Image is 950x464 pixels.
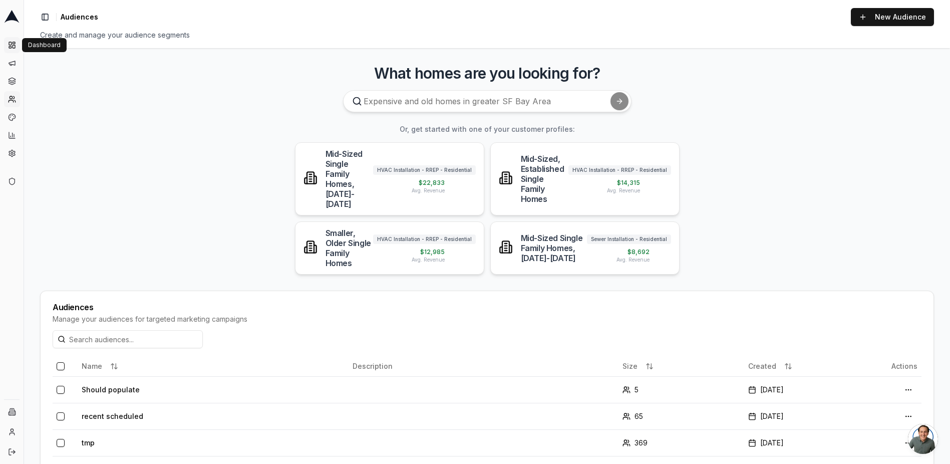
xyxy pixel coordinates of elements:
[4,444,20,460] button: Log out
[748,438,856,448] div: [DATE]
[78,376,349,403] td: Should populate
[617,179,640,187] span: $ 14,315
[326,228,373,268] div: Smaller, Older Single Family Homes
[860,356,921,376] th: Actions
[420,248,445,256] span: $ 12,985
[748,358,856,374] div: Created
[78,429,349,456] td: tmp
[622,438,740,448] div: 369
[412,256,445,264] span: Avg. Revenue
[412,187,445,194] span: Avg. Revenue
[622,358,740,374] div: Size
[616,256,650,264] span: Avg. Revenue
[40,64,934,82] h3: What homes are you looking for?
[851,8,934,26] a: New Audience
[326,149,373,209] div: Mid-Sized Single Family Homes, [DATE]-[DATE]
[22,38,67,52] div: Dashboard
[748,385,856,395] div: [DATE]
[61,12,98,22] span: Audiences
[40,30,934,40] div: Create and manage your audience segments
[373,235,476,244] span: HVAC Installation - RREP - Residential
[622,385,740,395] div: 5
[343,90,631,112] input: Expensive and old homes in greater SF Bay Area
[82,358,345,374] div: Name
[53,314,921,324] div: Manage your audiences for targeted marketing campaigns
[587,235,671,244] span: Sewer Installation - Residential
[349,356,618,376] th: Description
[908,424,938,454] a: Open chat
[53,330,203,348] input: Search audiences...
[568,165,671,175] span: HVAC Installation - RREP - Residential
[607,187,640,194] span: Avg. Revenue
[61,12,98,22] nav: breadcrumb
[622,411,740,421] div: 65
[521,154,568,204] div: Mid-Sized, Established Single Family Homes
[373,165,476,175] span: HVAC Installation - RREP - Residential
[78,403,349,429] td: recent scheduled
[627,248,650,256] span: $ 8,692
[40,124,934,134] h3: Or, get started with one of your customer profiles:
[748,411,856,421] div: [DATE]
[419,179,445,187] span: $ 22,833
[521,233,587,263] div: Mid-Sized Single Family Homes, [DATE]-[DATE]
[53,303,921,311] div: Audiences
